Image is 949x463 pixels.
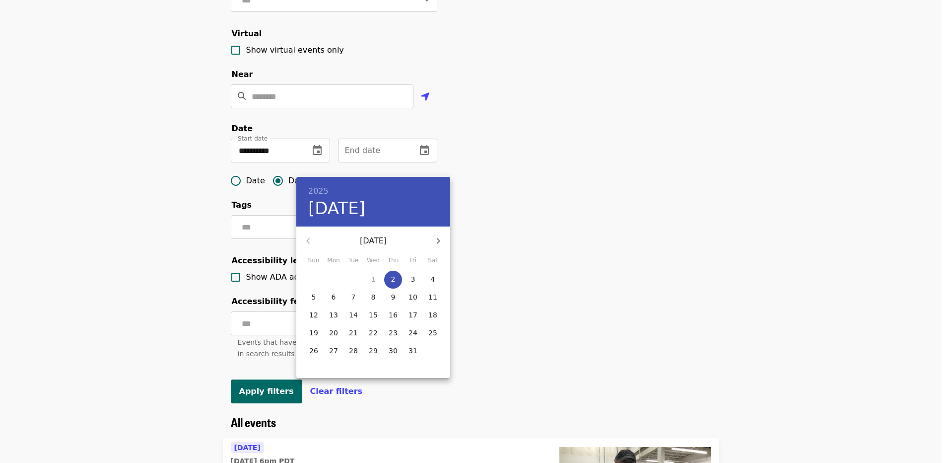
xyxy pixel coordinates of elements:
[391,292,396,302] p: 9
[325,256,342,266] span: Mon
[351,292,356,302] p: 7
[344,256,362,266] span: Tue
[305,289,323,307] button: 5
[305,324,323,342] button: 19
[309,346,318,356] p: 26
[404,342,422,360] button: 31
[312,292,316,302] p: 5
[364,342,382,360] button: 29
[364,289,382,307] button: 8
[408,292,417,302] p: 10
[344,307,362,324] button: 14
[329,346,338,356] p: 27
[424,271,442,289] button: 4
[389,346,398,356] p: 30
[404,289,422,307] button: 10
[389,328,398,338] p: 23
[424,307,442,324] button: 18
[384,289,402,307] button: 9
[364,256,382,266] span: Wed
[344,289,362,307] button: 7
[411,274,415,284] p: 3
[332,292,336,302] p: 6
[309,328,318,338] p: 19
[325,289,342,307] button: 6
[428,310,437,320] p: 18
[364,324,382,342] button: 22
[408,346,417,356] p: 31
[384,256,402,266] span: Thu
[384,271,402,289] button: 2
[369,346,378,356] p: 29
[369,310,378,320] p: 15
[349,346,358,356] p: 28
[349,328,358,338] p: 21
[325,342,342,360] button: 27
[320,235,426,247] p: [DATE]
[408,328,417,338] p: 24
[305,307,323,324] button: 12
[384,342,402,360] button: 30
[404,307,422,324] button: 17
[404,271,422,289] button: 3
[424,256,442,266] span: Sat
[424,324,442,342] button: 25
[428,328,437,338] p: 25
[369,328,378,338] p: 22
[344,324,362,342] button: 21
[371,292,376,302] p: 8
[308,184,329,198] button: 2025
[349,310,358,320] p: 14
[384,324,402,342] button: 23
[305,342,323,360] button: 26
[325,324,342,342] button: 20
[404,256,422,266] span: Fri
[391,274,396,284] p: 2
[424,289,442,307] button: 11
[408,310,417,320] p: 17
[404,324,422,342] button: 24
[329,328,338,338] p: 20
[389,310,398,320] p: 16
[305,256,323,266] span: Sun
[308,198,365,219] button: [DATE]
[309,310,318,320] p: 12
[384,307,402,324] button: 16
[428,292,437,302] p: 11
[431,274,435,284] p: 4
[329,310,338,320] p: 13
[344,342,362,360] button: 28
[325,307,342,324] button: 13
[364,307,382,324] button: 15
